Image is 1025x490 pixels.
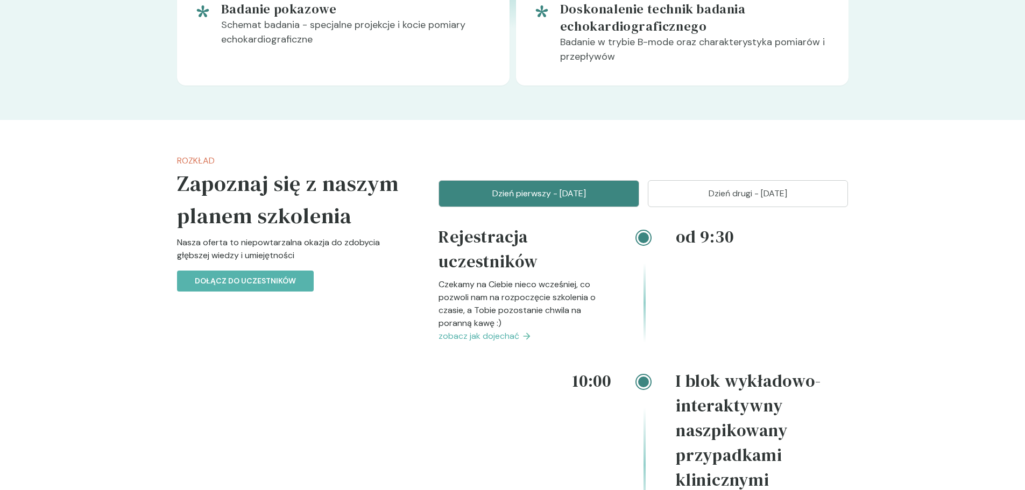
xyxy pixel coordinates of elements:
[177,236,405,271] p: Nasza oferta to niepowtarzalna okazja do zdobycia głębszej wiedzy i umiejętności
[177,275,314,286] a: Dołącz do uczestników
[439,180,639,207] button: Dzień pierwszy - [DATE]
[177,167,405,232] h5: Zapoznaj się z naszym planem szkolenia
[195,275,296,287] p: Dołącz do uczestników
[452,187,626,200] p: Dzień pierwszy - [DATE]
[661,187,835,200] p: Dzień drugi - [DATE]
[560,1,831,35] h5: Doskonalenie technik badania echokardiograficznego
[439,330,519,343] span: zobacz jak dojechać
[439,278,611,330] p: Czekamy na Ciebie nieco wcześniej, co pozwoli nam na rozpoczęcie szkolenia o czasie, a Tobie pozo...
[177,271,314,292] button: Dołącz do uczestników
[439,224,611,278] h4: Rejestracja uczestników
[439,368,611,393] h4: 10:00
[648,180,849,207] button: Dzień drugi - [DATE]
[560,35,831,73] p: Badanie w trybie B-mode oraz charakterystyka pomiarów i przepływów
[221,1,492,18] h5: Badanie pokazowe
[676,224,849,249] h4: od 9:30
[439,330,611,343] a: zobacz jak dojechać
[177,154,405,167] p: Rozkład
[221,18,492,55] p: Schemat badania - specjalne projekcje i kocie pomiary echokardiograficzne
